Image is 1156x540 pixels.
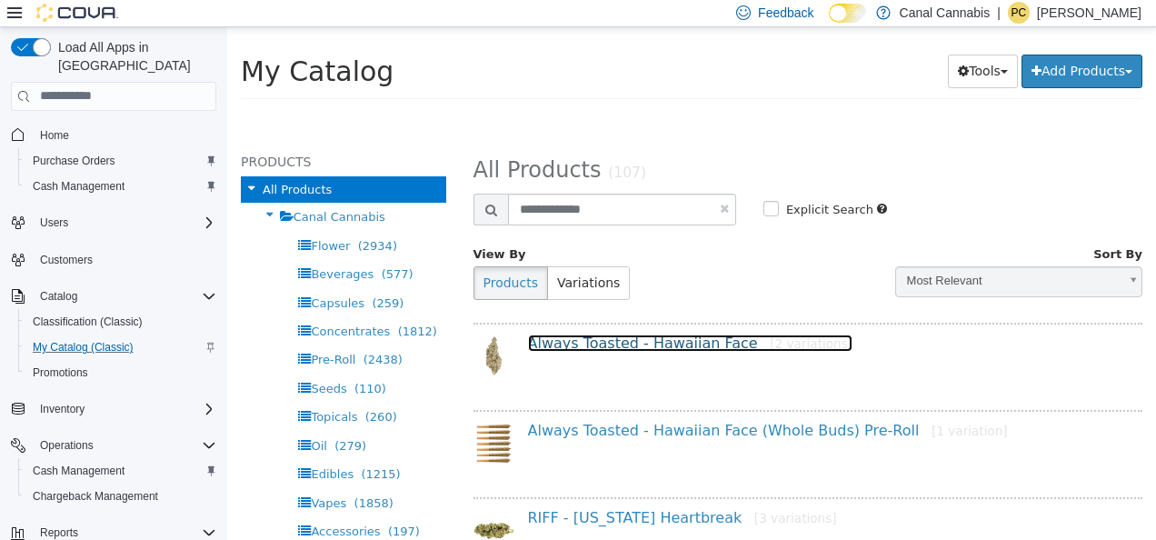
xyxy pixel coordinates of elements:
[668,239,915,270] a: Most Relevant
[25,150,123,172] a: Purchase Orders
[84,212,123,225] span: Flower
[18,360,224,385] button: Promotions
[246,220,299,234] span: View By
[18,484,224,509] button: Chargeback Management
[25,336,216,358] span: My Catalog (Classic)
[33,285,216,307] span: Catalog
[33,154,115,168] span: Purchase Orders
[131,212,170,225] span: (2934)
[33,340,134,355] span: My Catalog (Classic)
[40,128,69,143] span: Home
[246,239,321,273] button: Products
[18,335,224,360] button: My Catalog (Classic)
[84,297,163,311] span: Concentrates
[554,174,646,192] label: Explicit Search
[381,137,419,154] small: (107)
[33,285,85,307] button: Catalog
[84,383,130,396] span: Topicals
[25,362,95,384] a: Promotions
[33,398,92,420] button: Inventory
[18,309,224,335] button: Classification (Classic)
[171,297,210,311] span: (1812)
[33,125,76,146] a: Home
[84,240,146,254] span: Beverages
[1011,2,1027,24] span: PC
[33,212,216,234] span: Users
[154,240,186,254] span: (577)
[33,248,216,271] span: Customers
[33,435,101,456] button: Operations
[25,311,216,333] span: Classification (Classic)
[127,355,159,368] span: (110)
[40,215,68,230] span: Users
[33,464,125,478] span: Cash Management
[136,325,175,339] span: (2438)
[35,155,105,169] span: All Products
[134,440,173,454] span: (1215)
[527,484,610,498] small: [3 variations]
[51,38,216,75] span: Load All Apps in [GEOGRAPHIC_DATA]
[40,253,93,267] span: Customers
[758,4,813,22] span: Feedback
[704,396,781,411] small: [1 variation]
[66,183,158,196] span: Canal Cannabis
[4,396,224,422] button: Inventory
[4,433,224,458] button: Operations
[4,284,224,309] button: Catalog
[84,469,119,483] span: Vapes
[33,212,75,234] button: Users
[4,246,224,273] button: Customers
[138,383,170,396] span: (260)
[84,269,137,283] span: Capsules
[33,398,216,420] span: Inventory
[33,435,216,456] span: Operations
[144,269,176,283] span: (259)
[84,497,153,511] span: Accessories
[33,124,216,146] span: Home
[40,402,85,416] span: Inventory
[33,249,100,271] a: Customers
[161,497,193,511] span: (197)
[246,395,287,436] img: 150
[25,311,150,333] a: Classification (Classic)
[84,325,128,339] span: Pre-Roll
[36,4,118,22] img: Cova
[84,355,119,368] span: Seeds
[18,174,224,199] button: Cash Management
[246,308,287,349] img: 150
[40,289,77,304] span: Catalog
[4,210,224,235] button: Users
[18,458,224,484] button: Cash Management
[829,23,830,24] span: Dark Mode
[25,460,132,482] a: Cash Management
[84,412,99,425] span: Oil
[721,27,791,61] button: Tools
[301,395,781,412] a: Always Toasted - Hawaiian Face (Whole Buds) Pre-Roll[1 variation]
[25,460,216,482] span: Cash Management
[107,412,139,425] span: (279)
[33,489,158,504] span: Chargeback Management
[18,148,224,174] button: Purchase Orders
[25,175,132,197] a: Cash Management
[25,485,165,507] a: Chargeback Management
[794,27,915,61] button: Add Products
[33,365,88,380] span: Promotions
[25,150,216,172] span: Purchase Orders
[320,239,403,273] button: Variations
[14,124,219,145] h5: Products
[829,4,867,23] input: Dark Mode
[14,28,166,60] span: My Catalog
[246,483,287,524] img: 150
[866,220,915,234] span: Sort By
[669,240,891,268] span: Most Relevant
[543,309,625,324] small: [2 variations]
[301,482,610,499] a: RIFF - [US_STATE] Heartbreak[3 variations]
[25,485,216,507] span: Chargeback Management
[1037,2,1141,24] p: [PERSON_NAME]
[127,469,166,483] span: (1858)
[25,175,216,197] span: Cash Management
[84,440,126,454] span: Edibles
[4,122,224,148] button: Home
[900,2,991,24] p: Canal Cannabis
[997,2,1001,24] p: |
